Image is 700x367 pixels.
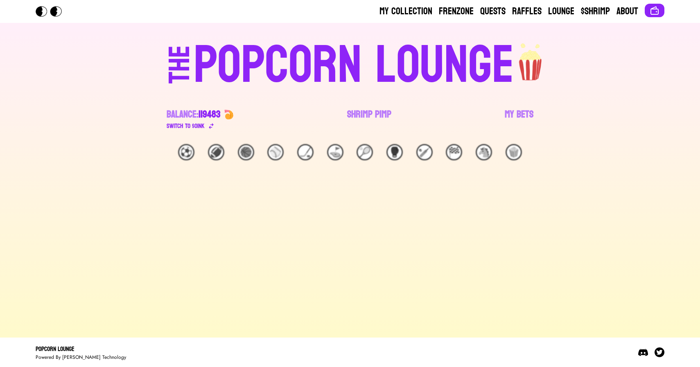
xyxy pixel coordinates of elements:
[347,108,391,131] a: Shrimp Pimp
[194,39,514,92] div: POPCORN LOUNGE
[36,344,126,354] div: Popcorn Lounge
[199,106,221,123] span: 119483
[238,144,254,160] div: 🏀
[476,144,492,160] div: 🐴
[327,144,343,160] div: ⛳️
[267,144,284,160] div: ⚾️
[616,5,638,18] a: About
[655,347,664,357] img: Twitter
[514,36,548,82] img: popcorn
[505,108,533,131] a: My Bets
[178,144,194,160] div: ⚽️
[297,144,314,160] div: 🏒
[416,144,433,160] div: 🏏
[379,5,432,18] a: My Collection
[446,144,462,160] div: 🏁
[548,5,574,18] a: Lounge
[512,5,542,18] a: Raffles
[36,354,126,360] div: Powered By [PERSON_NAME] Technology
[439,5,474,18] a: Frenzone
[167,108,221,121] div: Balance:
[208,144,224,160] div: 🏈
[98,36,602,92] a: THEPOPCORN LOUNGEpopcorn
[650,6,659,16] img: Connect wallet
[167,121,205,131] div: Switch to $ OINK
[638,347,648,357] img: Discord
[480,5,506,18] a: Quests
[165,45,194,100] div: THE
[357,144,373,160] div: 🎾
[506,144,522,160] div: 🍿
[386,144,403,160] div: 🥊
[36,6,68,17] img: Popcorn
[224,110,234,119] img: 🍤
[581,5,610,18] a: $Shrimp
